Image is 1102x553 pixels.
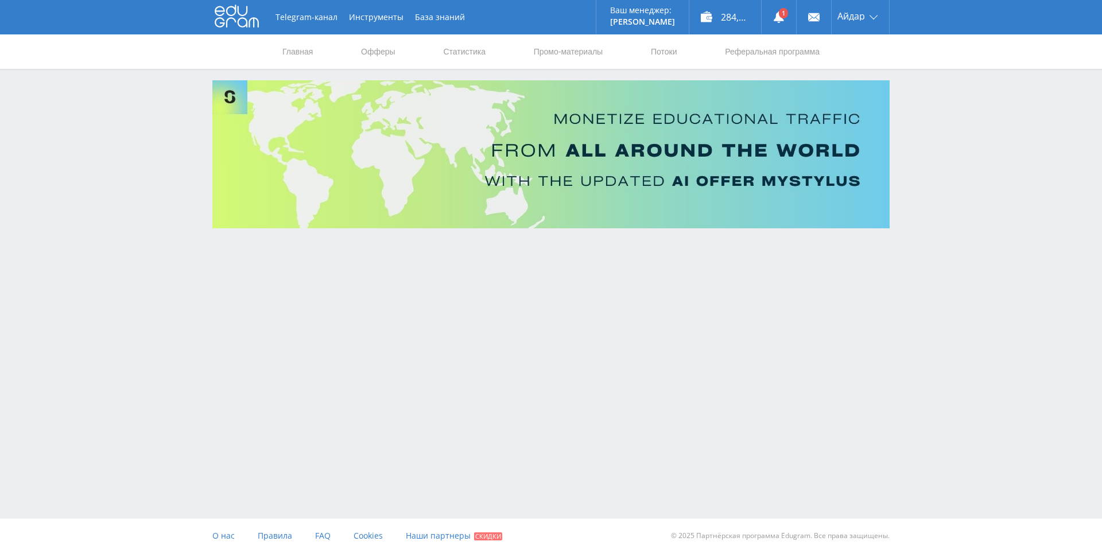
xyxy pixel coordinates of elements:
a: Главная [281,34,314,69]
a: Наши партнеры Скидки [406,519,502,553]
img: Banner [212,80,890,228]
a: Офферы [360,34,397,69]
span: Айдар [837,11,865,21]
a: Cookies [354,519,383,553]
span: Скидки [474,532,502,540]
span: О нас [212,530,235,541]
div: © 2025 Партнёрская программа Edugram. Все права защищены. [557,519,890,553]
a: Реферальная программа [724,34,821,69]
span: Наши партнеры [406,530,471,541]
span: Cookies [354,530,383,541]
a: Потоки [650,34,678,69]
a: О нас [212,519,235,553]
span: FAQ [315,530,331,541]
p: [PERSON_NAME] [610,17,675,26]
a: Статистика [442,34,487,69]
a: FAQ [315,519,331,553]
p: Ваш менеджер: [610,6,675,15]
a: Промо-материалы [533,34,604,69]
span: Правила [258,530,292,541]
a: Правила [258,519,292,553]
